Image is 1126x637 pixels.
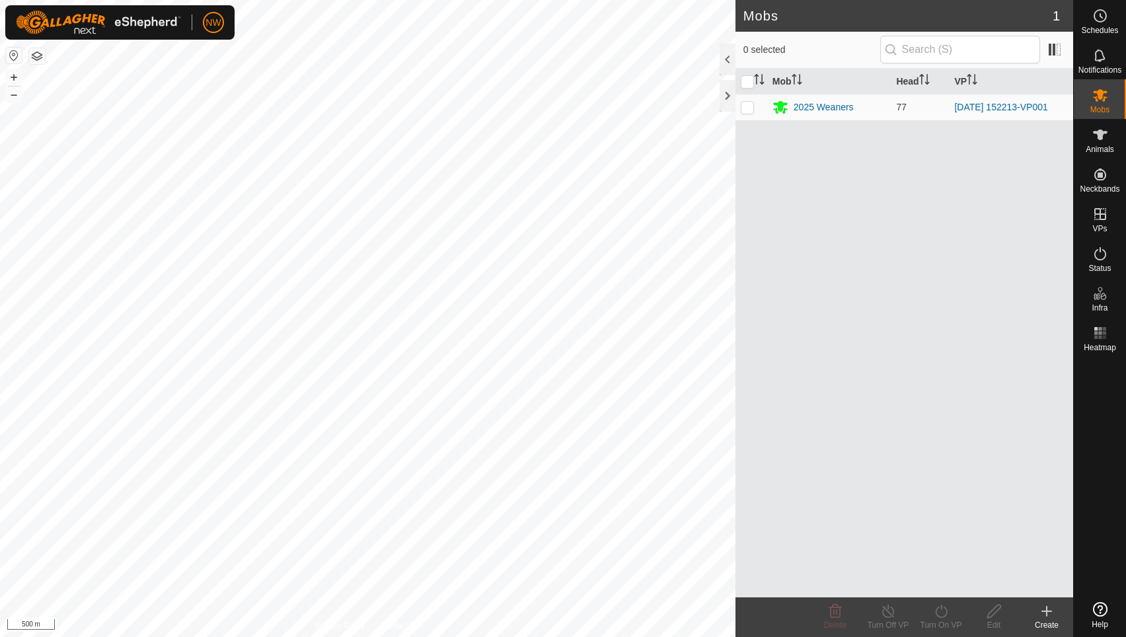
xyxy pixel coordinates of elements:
[206,16,221,30] span: NW
[6,87,22,102] button: –
[1020,619,1073,631] div: Create
[1092,304,1107,312] span: Infra
[767,69,891,94] th: Mob
[381,620,420,632] a: Contact Us
[1078,66,1121,74] span: Notifications
[896,102,907,112] span: 77
[880,36,1040,63] input: Search (S)
[967,619,1020,631] div: Edit
[891,69,949,94] th: Head
[315,620,365,632] a: Privacy Policy
[6,48,22,63] button: Reset Map
[1088,264,1111,272] span: Status
[794,100,854,114] div: 2025 Weaners
[1086,145,1114,153] span: Animals
[862,619,915,631] div: Turn Off VP
[1080,185,1119,193] span: Neckbands
[1053,6,1060,26] span: 1
[1090,106,1109,114] span: Mobs
[743,8,1053,24] h2: Mobs
[29,48,45,64] button: Map Layers
[792,76,802,87] p-sorticon: Activate to sort
[919,76,930,87] p-sorticon: Activate to sort
[16,11,181,34] img: Gallagher Logo
[754,76,765,87] p-sorticon: Activate to sort
[1092,225,1107,233] span: VPs
[6,69,22,85] button: +
[1081,26,1118,34] span: Schedules
[967,76,977,87] p-sorticon: Activate to sort
[1084,344,1116,352] span: Heatmap
[949,69,1073,94] th: VP
[1074,597,1126,634] a: Help
[1092,620,1108,628] span: Help
[954,102,1047,112] a: [DATE] 152213-VP001
[824,620,847,630] span: Delete
[743,43,880,57] span: 0 selected
[915,619,967,631] div: Turn On VP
